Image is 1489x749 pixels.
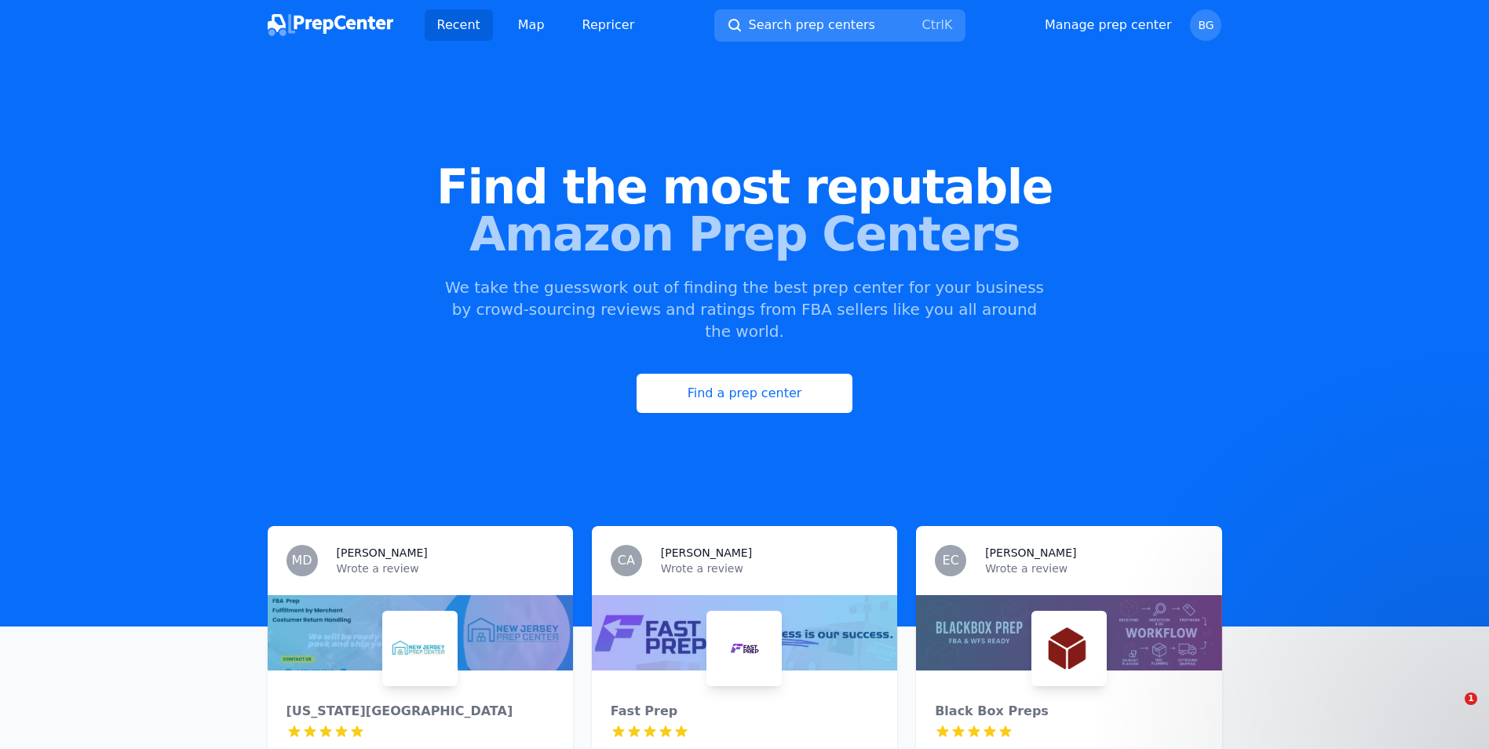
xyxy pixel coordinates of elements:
p: We take the guesswork out of finding the best prep center for your business by crowd-sourcing rev... [443,276,1046,342]
a: Find a prep center [637,374,853,413]
span: Search prep centers [749,16,875,35]
button: Search prep centersCtrlK [714,9,965,42]
span: EC [943,554,959,567]
h3: [PERSON_NAME] [661,545,752,561]
iframe: Intercom live chat [1432,692,1470,730]
a: Manage prep center [1045,16,1172,35]
div: Fast Prep [611,702,878,721]
span: Find the most reputable [25,163,1464,210]
img: New Jersey Prep Center [385,614,454,683]
span: 1 [1465,692,1477,705]
div: [US_STATE][GEOGRAPHIC_DATA] [286,702,554,721]
a: Repricer [570,9,648,41]
h3: [PERSON_NAME] [985,545,1076,561]
p: Wrote a review [337,561,554,576]
span: CA [618,554,635,567]
p: Wrote a review [985,561,1203,576]
span: Amazon Prep Centers [25,210,1464,258]
img: Fast Prep [710,614,779,683]
div: Black Box Preps [935,702,1203,721]
button: BG [1190,9,1221,41]
img: PrepCenter [268,14,393,36]
kbd: Ctrl [922,17,944,32]
a: Map [505,9,557,41]
h3: [PERSON_NAME] [337,545,428,561]
span: BG [1198,20,1213,31]
p: Wrote a review [661,561,878,576]
a: Recent [425,9,493,41]
span: MD [291,554,312,567]
kbd: K [944,17,953,32]
img: Black Box Preps [1035,614,1104,683]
